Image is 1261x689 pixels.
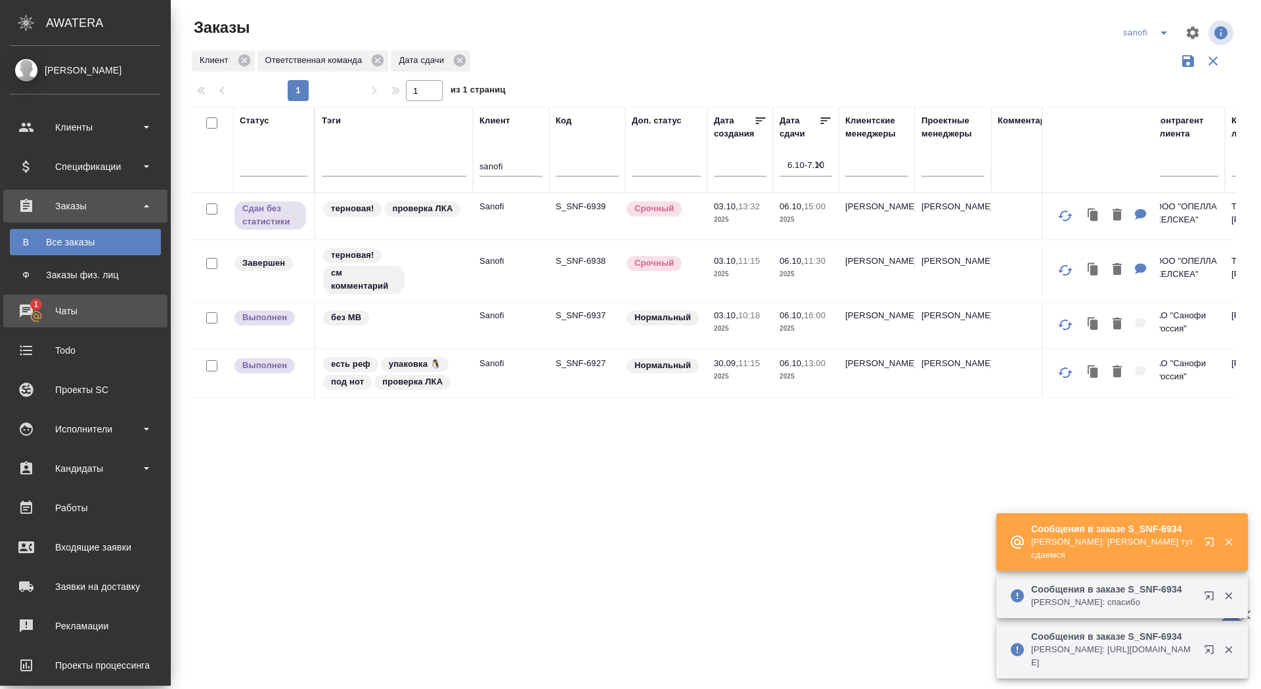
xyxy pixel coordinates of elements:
[1081,311,1106,338] button: Клонировать
[257,51,389,72] div: Ответственная команда
[738,256,760,266] p: 11:15
[479,309,542,322] p: Sanofi
[556,255,619,268] p: S_SNF-6938
[1106,202,1128,229] button: Удалить
[915,350,991,396] td: [PERSON_NAME]
[382,375,443,388] p: проверка ЛКА
[714,256,738,266] p: 03.10,
[10,459,161,478] div: Кандидаты
[915,303,991,348] td: [PERSON_NAME]
[998,114,1090,127] div: Комментарии для КМ
[780,213,832,226] p: 2025
[3,570,167,603] a: Заявки на доставку
[1031,583,1195,596] p: Сообщения в заказе S_SNF-6934
[780,322,832,335] p: 2025
[1208,20,1236,45] span: Посмотреть информацию
[1081,257,1106,283] button: Клонировать
[331,249,374,262] p: терновая!
[16,268,154,282] div: Заказы физ. лиц
[1031,535,1195,562] p: [PERSON_NAME]: [PERSON_NAME] тут сдаемся
[242,311,287,324] p: Выполнен
[10,341,161,360] div: Todo
[804,201,826,211] p: 15:00
[804,310,826,320] p: 16:00
[233,357,307,375] div: Выставляет ПМ после сдачи и проведения начислений. Последний этап для ПМа
[839,350,915,396] td: [PERSON_NAME]
[10,498,161,518] div: Работы
[479,200,542,213] p: Sanofi
[1155,114,1218,140] div: Контрагент клиента
[1155,357,1218,383] p: АО "Санофи Россия"
[780,370,832,383] p: 2025
[26,298,46,311] span: 1
[780,256,804,266] p: 06.10,
[1155,255,1218,281] p: ООО "ОПЕЛЛА ХЕЛСКЕА"
[10,380,161,400] div: Проекты SC
[10,419,161,439] div: Исполнители
[1031,630,1195,643] p: Сообщения в заказе S_SNF-6934
[10,577,161,596] div: Заявки на доставку
[714,310,738,320] p: 03.10,
[331,266,397,293] p: см комментарий
[1177,17,1208,49] span: Настроить таблицу
[780,310,804,320] p: 06.10,
[10,537,161,557] div: Входящие заявки
[780,268,832,281] p: 2025
[839,194,915,240] td: [PERSON_NAME]
[634,311,691,324] p: Нормальный
[556,114,571,127] div: Код
[780,114,819,140] div: Дата сдачи
[1176,49,1201,73] button: Сохранить фильтры
[625,357,701,375] div: Статус по умолчанию для стандартных заказов
[839,303,915,348] td: [PERSON_NAME]
[233,309,307,327] div: Выставляет ПМ после сдачи и проведения начислений. Последний этап для ПМа
[10,301,161,321] div: Чаты
[556,309,619,322] p: S_SNF-6937
[634,257,674,270] p: Срочный
[322,309,466,327] div: без МВ
[1050,255,1081,286] button: Обновить
[556,357,619,370] p: S_SNF-6927
[1155,200,1218,226] p: ООО "ОПЕЛЛА ХЕЛСКЕА"
[322,200,466,218] div: терновая!, проверка ЛКА
[915,194,991,240] td: [PERSON_NAME]
[10,196,161,216] div: Заказы
[10,63,161,77] div: [PERSON_NAME]
[780,358,804,368] p: 06.10,
[391,51,470,72] div: Дата сдачи
[1106,359,1128,386] button: Удалить
[804,358,826,368] p: 13:00
[1050,357,1081,388] button: Обновить
[714,322,766,335] p: 2025
[240,114,269,127] div: Статус
[804,256,826,266] p: 11:30
[556,200,619,213] p: S_SNF-6939
[242,359,287,372] p: Выполнен
[10,262,161,288] a: ФЗаказы физ. лиц
[714,213,766,226] p: 2025
[331,358,370,371] p: есть реф
[845,114,908,140] div: Клиентские менеджеры
[1196,529,1228,560] button: Открыть в новой вкладке
[1050,309,1081,341] button: Обновить
[16,236,154,249] div: Все заказы
[738,201,760,211] p: 13:32
[1215,590,1242,602] button: Закрыть
[634,202,674,215] p: Срочный
[714,370,766,383] p: 2025
[10,656,161,675] div: Проекты процессинга
[3,295,167,327] a: 1Чаты
[1196,583,1228,614] button: Открыть в новой вкладке
[738,358,760,368] p: 11:15
[634,359,691,372] p: Нормальный
[714,201,738,211] p: 03.10,
[1215,536,1242,548] button: Закрыть
[10,616,161,636] div: Рекламации
[265,54,367,67] p: Ответственная команда
[632,114,682,127] div: Доп. статус
[780,201,804,211] p: 06.10,
[479,255,542,268] p: Sanofi
[1155,309,1218,335] p: АО "Санофи Россия"
[1120,22,1177,43] div: split button
[1031,522,1195,535] p: Сообщения в заказе S_SNF-6934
